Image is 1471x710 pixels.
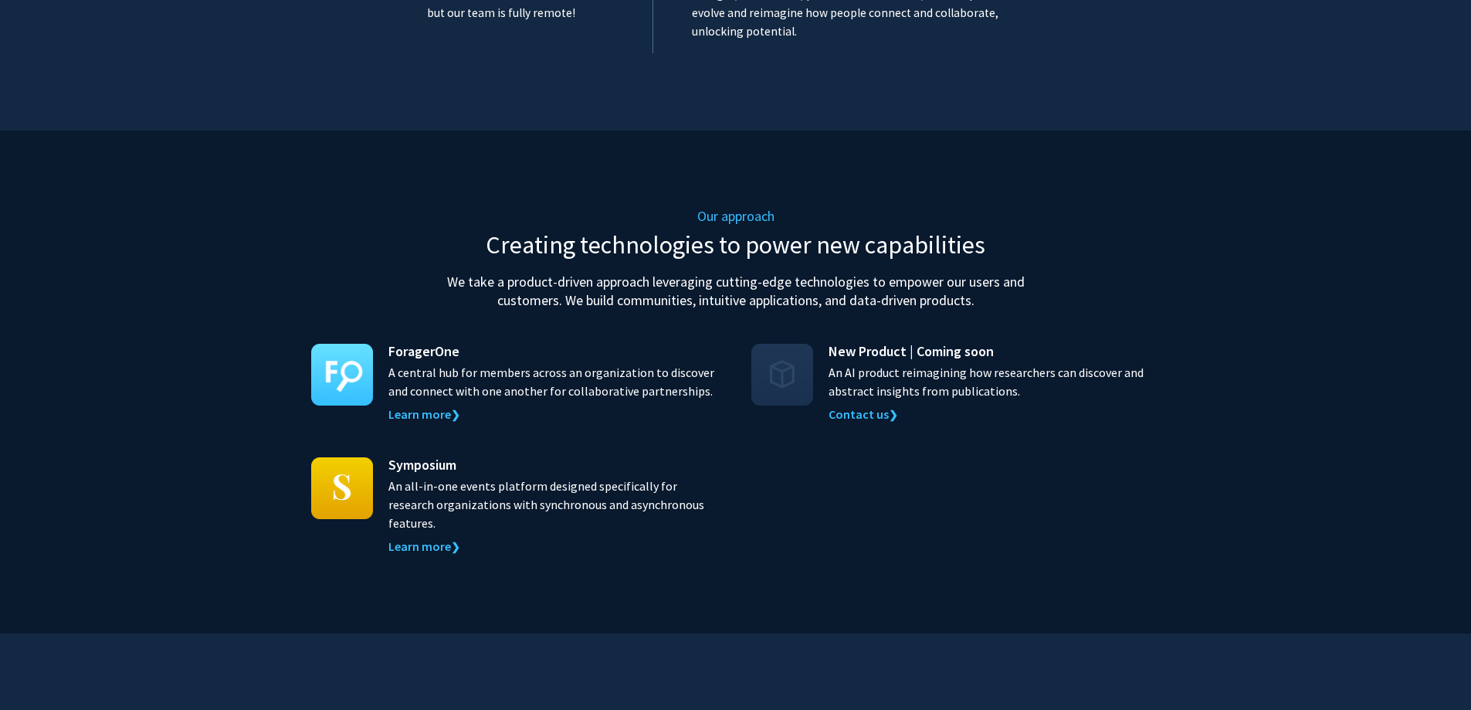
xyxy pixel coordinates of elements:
p: An AI product reimagining how researchers can discover and abstract insights from publications. [829,363,1161,400]
h5: We take a product-driven approach leveraging cutting-edge technologies to empower our users and c... [427,273,1045,310]
span: ❯ [451,540,460,554]
span: ❯ [889,408,898,422]
img: symposium_product_icon.png [311,457,373,519]
h2: Creating technologies to power new capabilities [427,230,1045,260]
a: Opens in a new tab [829,406,898,422]
img: new_product_icon.png [751,344,813,406]
a: Opens in a new tab [388,538,460,554]
h5: Our approach [427,208,1045,225]
a: Opens in a new tab [388,406,460,422]
img: foragerone_product_icon.png [311,344,373,406]
iframe: Chat [12,640,66,698]
p: An all-in-one events platform designed specifically for research organizations with synchronous a... [388,477,720,532]
span: ❯ [451,408,460,422]
span: Symposium [388,454,456,475]
span: but our team is fully remote! [427,5,575,20]
span: ForagerOne [388,341,459,362]
p: A central hub for members across an organization to discover and connect with one another for col... [388,363,720,400]
span: New Product | Coming soon [829,341,994,362]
